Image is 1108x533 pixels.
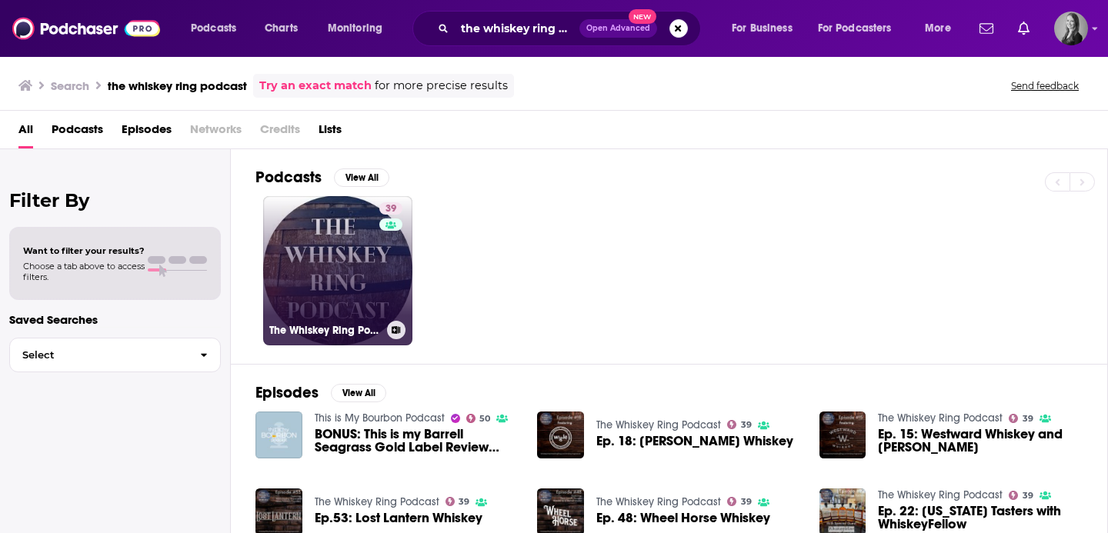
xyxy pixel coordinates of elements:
[629,9,656,24] span: New
[479,415,490,422] span: 50
[1012,15,1036,42] a: Show notifications dropdown
[596,495,721,508] a: The Whiskey Ring Podcast
[328,18,382,39] span: Monitoring
[10,350,188,360] span: Select
[446,497,470,506] a: 39
[269,324,381,337] h3: The Whiskey Ring Podcast
[818,18,892,39] span: For Podcasters
[265,18,298,39] span: Charts
[255,411,302,458] img: BONUS: This is my Barrell Seagrass Gold Label Review w/The Whiskey Ring Podcast
[1023,415,1033,422] span: 39
[334,168,389,187] button: View All
[878,428,1083,454] span: Ep. 15: Westward Whiskey and [PERSON_NAME]
[819,411,866,458] img: Ep. 15: Westward Whiskey and Miles Munroe
[1006,79,1083,92] button: Send feedback
[878,505,1083,531] span: Ep. 22: [US_STATE] Tasters with WhiskeyFellow
[596,435,793,448] span: Ep. 18: [PERSON_NAME] Whiskey
[12,14,160,43] img: Podchaser - Follow, Share and Rate Podcasts
[878,411,1003,425] a: The Whiskey Ring Podcast
[596,418,721,431] a: The Whiskey Ring Podcast
[596,511,770,525] a: Ep. 48: Wheel Horse Whiskey
[455,16,579,41] input: Search podcasts, credits, & more...
[1023,492,1033,499] span: 39
[1054,12,1088,45] button: Show profile menu
[459,498,469,505] span: 39
[23,245,145,256] span: Want to filter your results?
[741,498,752,505] span: 39
[315,495,439,508] a: The Whiskey Ring Podcast
[732,18,793,39] span: For Business
[319,117,342,148] a: Lists
[331,384,386,402] button: View All
[741,421,752,428] span: 39
[315,411,445,425] a: This is My Bourbon Podcast
[255,16,307,41] a: Charts
[9,312,221,327] p: Saved Searches
[878,428,1083,454] a: Ep. 15: Westward Whiskey and Miles Munroe
[925,18,951,39] span: More
[1009,491,1033,500] a: 39
[255,383,386,402] a: EpisodesView All
[191,18,236,39] span: Podcasts
[51,78,89,93] h3: Search
[808,16,914,41] button: open menu
[427,11,716,46] div: Search podcasts, credits, & more...
[1054,12,1088,45] img: User Profile
[255,168,389,187] a: PodcastsView All
[52,117,103,148] a: Podcasts
[914,16,970,41] button: open menu
[317,16,402,41] button: open menu
[973,15,1000,42] a: Show notifications dropdown
[180,16,256,41] button: open menu
[23,261,145,282] span: Choose a tab above to access filters.
[721,16,812,41] button: open menu
[596,435,793,448] a: Ep. 18: Wigle Whiskey
[878,505,1083,531] a: Ep. 22: Tennessee Tasters with WhiskeyFellow
[255,168,322,187] h2: Podcasts
[255,383,319,402] h2: Episodes
[315,428,519,454] a: BONUS: This is my Barrell Seagrass Gold Label Review w/The Whiskey Ring Podcast
[579,19,657,38] button: Open AdvancedNew
[259,77,372,95] a: Try an exact match
[727,420,752,429] a: 39
[466,414,491,423] a: 50
[537,411,584,458] img: Ep. 18: Wigle Whiskey
[263,196,412,345] a: 39The Whiskey Ring Podcast
[1054,12,1088,45] span: Logged in as katieTBG
[122,117,172,148] a: Episodes
[727,497,752,506] a: 39
[260,117,300,148] span: Credits
[108,78,247,93] h3: the whiskey ring podcast
[9,338,221,372] button: Select
[190,117,242,148] span: Networks
[9,189,221,212] h2: Filter By
[1009,414,1033,423] a: 39
[586,25,650,32] span: Open Advanced
[379,202,402,215] a: 39
[385,202,396,217] span: 39
[375,77,508,95] span: for more precise results
[315,511,482,525] a: Ep.53: Lost Lantern Whiskey
[878,488,1003,501] a: The Whiskey Ring Podcast
[18,117,33,148] a: All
